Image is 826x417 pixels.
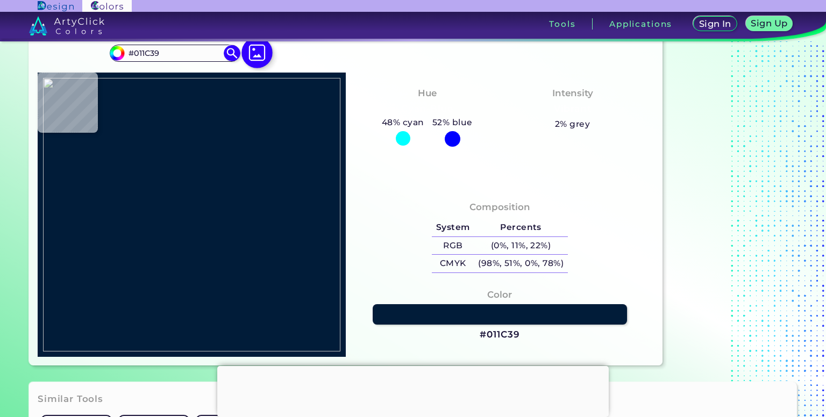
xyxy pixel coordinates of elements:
[432,255,474,272] h5: CMYK
[432,237,474,255] h5: RGB
[469,199,530,215] h4: Composition
[428,116,476,130] h5: 52% blue
[753,19,786,27] h5: Sign Up
[474,255,567,272] h5: (98%, 51%, 0%, 78%)
[378,116,428,130] h5: 48% cyan
[29,16,105,35] img: logo_artyclick_colors_white.svg
[487,287,512,303] h4: Color
[549,20,575,28] h3: Tools
[555,117,590,131] h5: 2% grey
[701,20,730,28] h5: Sign In
[38,393,103,406] h3: Similar Tools
[552,85,593,101] h4: Intensity
[224,45,240,61] img: icon search
[397,103,458,116] h3: Cyan-Blue
[549,103,596,116] h3: Vibrant
[217,366,609,414] iframe: Advertisement
[418,85,437,101] h4: Hue
[748,17,791,31] a: Sign Up
[38,1,74,11] img: ArtyClick Design logo
[474,219,567,236] h5: Percents
[474,237,567,255] h5: (0%, 11%, 22%)
[667,9,801,369] iframe: Advertisement
[432,219,474,236] h5: System
[125,46,225,60] input: type color..
[43,78,340,351] img: 3572e86f-8575-466a-9b3b-b204bc54c3e1
[695,17,735,31] a: Sign In
[480,328,519,341] h3: #011C39
[241,37,273,68] img: icon picture
[609,20,672,28] h3: Applications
